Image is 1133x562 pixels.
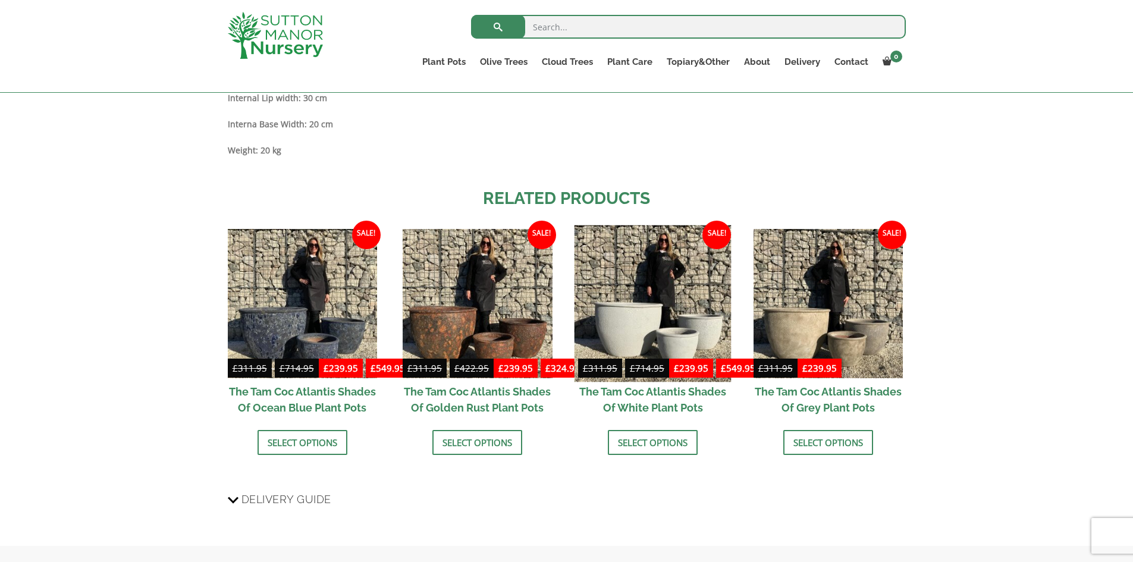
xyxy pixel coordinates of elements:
[578,378,727,421] h2: The Tam Coc Atlantis Shades Of White Plant Pots
[721,362,755,374] bdi: 549.95
[875,54,906,70] a: 0
[777,54,827,70] a: Delivery
[758,362,793,374] bdi: 311.95
[583,362,588,374] span: £
[608,430,698,455] a: Select options for “The Tam Coc Atlantis Shades Of White Plant Pots”
[407,362,413,374] span: £
[371,362,376,374] span: £
[802,362,837,374] bdi: 239.95
[228,186,906,211] h2: Related products
[575,225,732,382] img: The Tam Coc Atlantis Shades Of White Plant Pots
[403,361,494,378] del: -
[878,221,906,249] span: Sale!
[827,54,875,70] a: Contact
[630,362,635,374] span: £
[233,362,267,374] bdi: 311.95
[228,145,281,156] strong: Weight: 20 kg
[280,362,285,374] span: £
[674,362,679,374] span: £
[528,221,556,249] span: Sale!
[535,54,600,70] a: Cloud Trees
[721,362,726,374] span: £
[228,378,377,421] h2: The Tam Coc Atlantis Shades Of Ocean Blue Plant Pots
[228,229,377,378] img: The Tam Coc Atlantis Shades Of Ocean Blue Plant Pots
[890,51,902,62] span: 0
[498,362,533,374] bdi: 239.95
[754,229,903,421] a: Sale! £311.95 £239.95 The Tam Coc Atlantis Shades Of Grey Plant Pots
[228,12,323,59] img: logo
[233,362,238,374] span: £
[352,221,381,249] span: Sale!
[498,362,504,374] span: £
[403,229,552,421] a: Sale! £311.95-£422.95 £239.95-£324.95 The Tam Coc Atlantis Shades Of Golden Rust Plant Pots
[669,361,760,378] ins: -
[403,378,552,421] h2: The Tam Coc Atlantis Shades Of Golden Rust Plant Pots
[545,362,551,374] span: £
[228,229,377,421] a: Sale! £311.95-£714.95 £239.95-£549.95 The Tam Coc Atlantis Shades Of Ocean Blue Plant Pots
[241,488,331,510] span: Delivery Guide
[454,362,489,374] bdi: 422.95
[324,362,358,374] bdi: 239.95
[280,362,314,374] bdi: 714.95
[545,362,580,374] bdi: 324.95
[454,362,460,374] span: £
[754,378,903,421] h2: The Tam Coc Atlantis Shades Of Grey Plant Pots
[630,362,664,374] bdi: 714.95
[600,54,660,70] a: Plant Care
[432,430,522,455] a: Select options for “The Tam Coc Atlantis Shades Of Golden Rust Plant Pots”
[473,54,535,70] a: Olive Trees
[258,430,347,455] a: Select options for “The Tam Coc Atlantis Shades Of Ocean Blue Plant Pots”
[783,430,873,455] a: Select options for “The Tam Coc Atlantis Shades Of Grey Plant Pots”
[371,362,405,374] bdi: 549.95
[674,362,708,374] bdi: 239.95
[415,54,473,70] a: Plant Pots
[228,92,327,103] strong: Internal Lip width: 30 cm
[702,221,731,249] span: Sale!
[324,362,329,374] span: £
[403,229,552,378] img: The Tam Coc Atlantis Shades Of Golden Rust Plant Pots
[578,229,727,421] a: Sale! £311.95-£714.95 £239.95-£549.95 The Tam Coc Atlantis Shades Of White Plant Pots
[319,361,410,378] ins: -
[471,15,906,39] input: Search...
[660,54,737,70] a: Topiary&Other
[754,229,903,378] img: The Tam Coc Atlantis Shades Of Grey Plant Pots
[737,54,777,70] a: About
[407,362,442,374] bdi: 311.95
[494,361,585,378] ins: -
[228,118,333,130] strong: Interna Base Width: 20 cm
[228,361,319,378] del: -
[583,362,617,374] bdi: 311.95
[758,362,764,374] span: £
[578,361,669,378] del: -
[802,362,808,374] span: £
